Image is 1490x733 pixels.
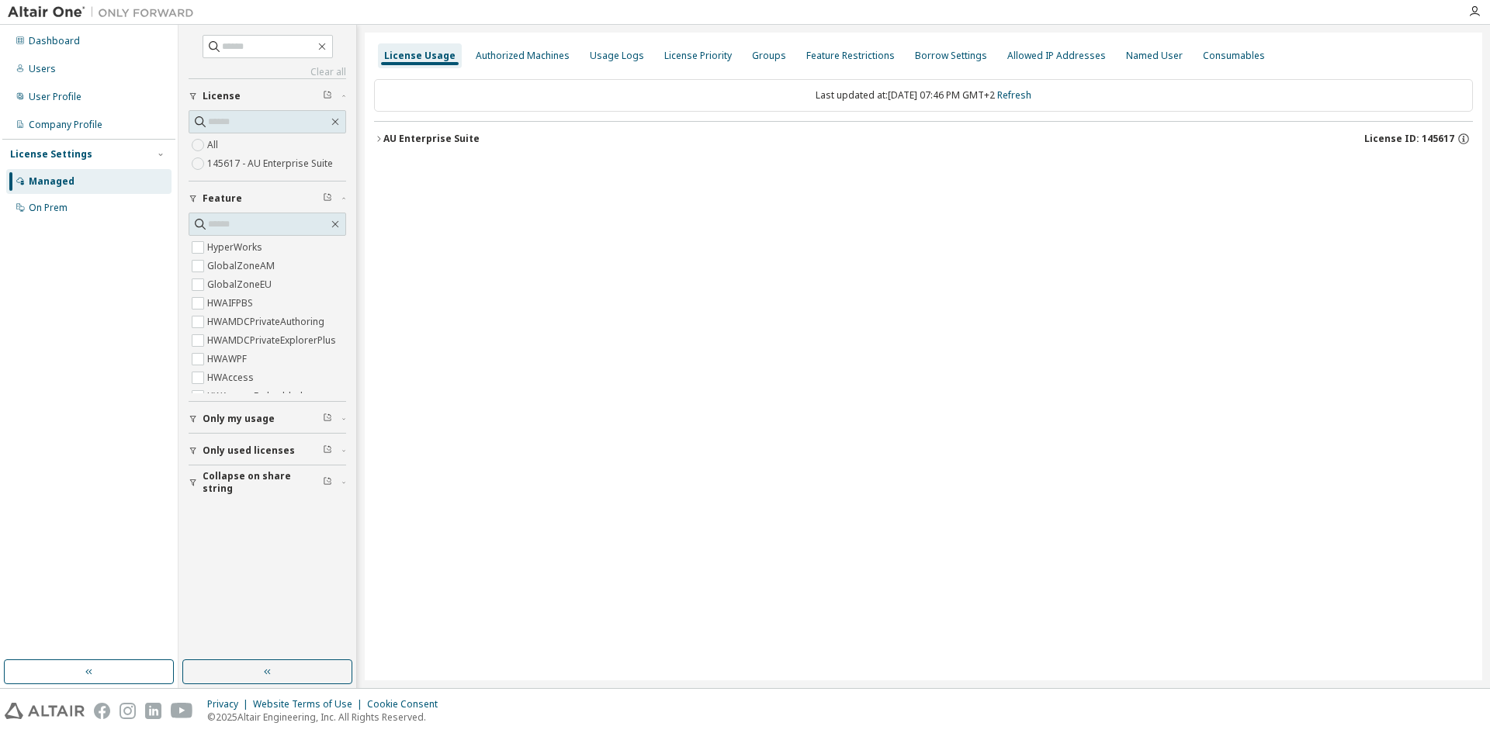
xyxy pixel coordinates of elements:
[323,90,332,102] span: Clear filter
[997,88,1031,102] a: Refresh
[189,465,346,500] button: Collapse on share string
[5,703,85,719] img: altair_logo.svg
[1203,50,1265,62] div: Consumables
[189,434,346,468] button: Only used licenses
[476,50,570,62] div: Authorized Machines
[207,698,253,711] div: Privacy
[94,703,110,719] img: facebook.svg
[323,413,332,425] span: Clear filter
[189,66,346,78] a: Clear all
[29,35,80,47] div: Dashboard
[29,63,56,75] div: Users
[207,257,278,275] label: GlobalZoneAM
[29,175,74,188] div: Managed
[29,119,102,131] div: Company Profile
[384,50,456,62] div: License Usage
[590,50,644,62] div: Usage Logs
[806,50,895,62] div: Feature Restrictions
[189,79,346,113] button: License
[203,90,241,102] span: License
[207,368,257,387] label: HWAccess
[207,136,221,154] label: All
[1126,50,1183,62] div: Named User
[203,413,275,425] span: Only my usage
[207,313,327,331] label: HWAMDCPrivateAuthoring
[145,703,161,719] img: linkedin.svg
[171,703,193,719] img: youtube.svg
[203,444,295,457] span: Only used licenses
[120,703,136,719] img: instagram.svg
[29,91,81,103] div: User Profile
[323,192,332,205] span: Clear filter
[207,154,336,173] label: 145617 - AU Enterprise Suite
[367,698,447,711] div: Cookie Consent
[1364,133,1454,145] span: License ID: 145617
[203,470,323,495] span: Collapse on share string
[189,402,346,436] button: Only my usage
[203,192,242,205] span: Feature
[664,50,732,62] div: License Priority
[207,350,250,368] label: HWAWPF
[10,148,92,161] div: License Settings
[207,238,265,257] label: HyperWorks
[29,202,68,214] div: On Prem
[253,698,367,711] div: Website Terms of Use
[323,444,332,457] span: Clear filter
[207,711,447,724] p: © 2025 Altair Engineering, Inc. All Rights Reserved.
[207,275,275,294] label: GlobalZoneEU
[752,50,786,62] div: Groups
[915,50,987,62] div: Borrow Settings
[374,79,1473,112] div: Last updated at: [DATE] 07:46 PM GMT+2
[207,387,306,406] label: HWAccessEmbedded
[383,133,480,145] div: AU Enterprise Suite
[374,122,1473,156] button: AU Enterprise SuiteLicense ID: 145617
[323,476,332,489] span: Clear filter
[189,182,346,216] button: Feature
[207,331,339,350] label: HWAMDCPrivateExplorerPlus
[8,5,202,20] img: Altair One
[207,294,256,313] label: HWAIFPBS
[1007,50,1106,62] div: Allowed IP Addresses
